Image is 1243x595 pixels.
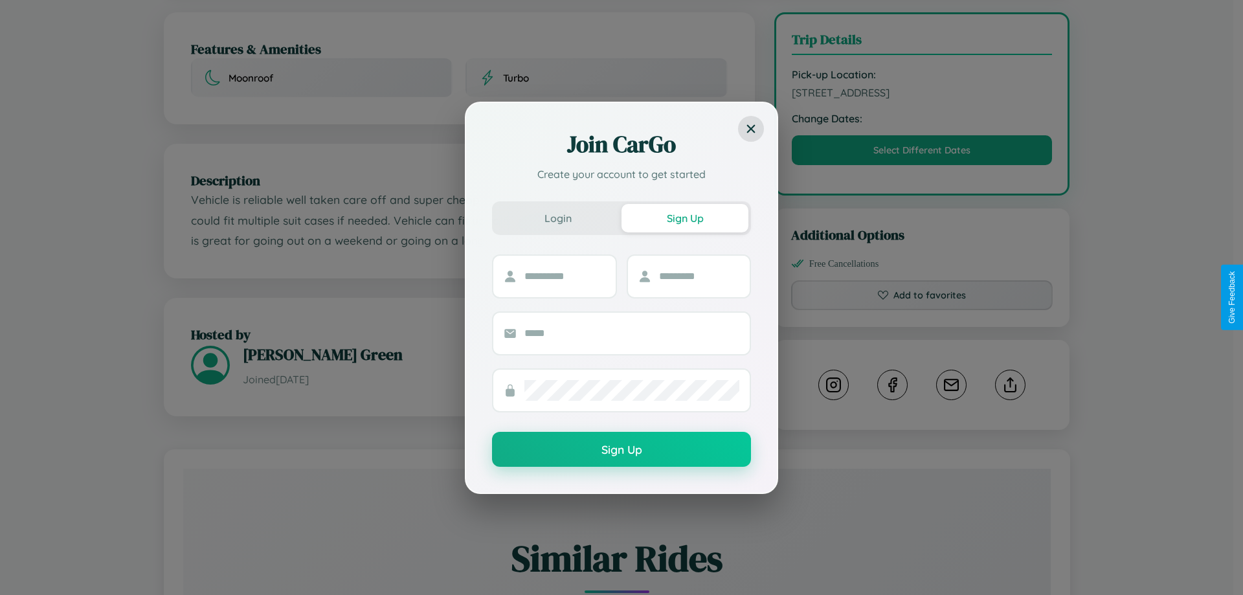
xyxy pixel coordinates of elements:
p: Create your account to get started [492,166,751,182]
button: Sign Up [492,432,751,467]
button: Sign Up [621,204,748,232]
h2: Join CarGo [492,129,751,160]
button: Login [495,204,621,232]
div: Give Feedback [1227,271,1237,324]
